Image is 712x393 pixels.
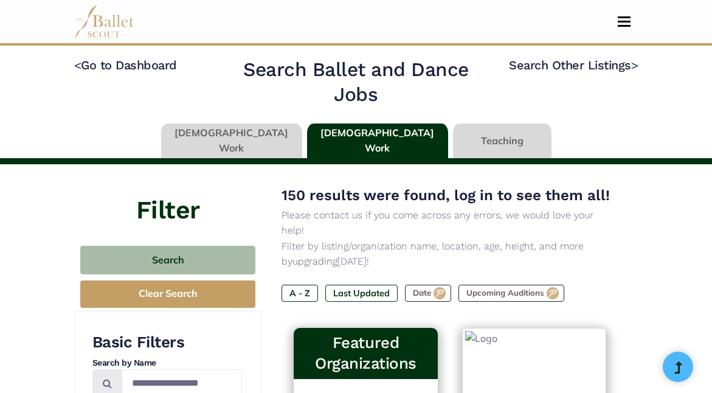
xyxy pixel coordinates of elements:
label: Date [405,285,451,302]
code: < [74,57,81,72]
button: Clear Search [80,280,255,308]
h4: Filter [74,164,262,228]
button: Search [80,246,255,274]
button: Toggle navigation [610,16,638,27]
label: Last Updated [325,285,398,302]
span: 150 results were found, log in to see them all! [282,187,610,204]
a: Search Other Listings> [509,58,638,72]
li: [DEMOGRAPHIC_DATA] Work [159,123,305,159]
li: Teaching [451,123,554,159]
p: Filter by listing/organization name, location, age, height, and more by [DATE]! [282,238,619,270]
h2: Search Ballet and Dance Jobs [237,57,476,108]
h4: Search by Name [92,357,242,369]
p: Please contact us if you come across any errors, we would love your help! [282,207,619,238]
label: Upcoming Auditions [458,285,564,302]
code: > [631,57,638,72]
li: [DEMOGRAPHIC_DATA] Work [305,123,451,159]
h3: Featured Organizations [303,333,428,374]
a: <Go to Dashboard [74,58,177,72]
h3: Basic Filters [92,332,242,353]
label: A - Z [282,285,318,302]
a: upgrading [292,256,337,267]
